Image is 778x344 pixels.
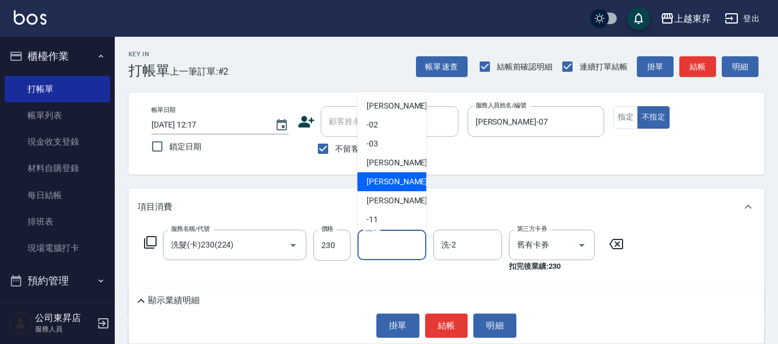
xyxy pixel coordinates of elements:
[284,236,302,254] button: Open
[476,101,526,110] label: 服務人員姓名/編號
[627,7,650,30] button: save
[5,155,110,181] a: 材料自購登錄
[335,143,367,155] span: 不留客資
[367,157,439,169] span: [PERSON_NAME] -04
[5,235,110,261] a: 現場電腦打卡
[367,214,378,226] span: -11
[171,225,209,233] label: 服務名稱/代號
[129,51,170,58] h2: Key In
[268,111,295,139] button: Choose date, selected date is 2025-10-15
[674,11,711,26] div: 上越東昇
[637,56,674,78] button: 掛單
[367,138,378,150] span: -03
[5,208,110,235] a: 排班表
[169,141,201,153] span: 鎖定日期
[5,129,110,155] a: 現金收支登錄
[509,260,602,272] p: 扣完後業績: 230
[497,61,553,73] span: 結帳前確認明細
[5,76,110,102] a: 打帳單
[679,56,716,78] button: 結帳
[35,312,94,324] h5: 公司東昇店
[14,10,46,25] img: Logo
[5,41,110,71] button: 櫃檯作業
[5,102,110,129] a: 帳單列表
[170,64,229,79] span: 上一筆訂單:#2
[367,100,434,112] span: [PERSON_NAME] -0
[416,56,468,78] button: 帳單速查
[151,115,263,134] input: YYYY/MM/DD hh:mm
[321,225,333,233] label: 價格
[722,56,758,78] button: 明細
[613,106,638,129] button: 指定
[5,266,110,296] button: 預約管理
[9,312,32,335] img: Person
[637,106,670,129] button: 不指定
[129,63,170,79] h3: 打帳單
[425,314,468,338] button: 結帳
[376,314,419,338] button: 掛單
[5,296,110,326] button: 報表及分析
[573,236,591,254] button: Open
[473,314,516,338] button: 明細
[129,188,764,225] div: 項目消費
[138,201,172,213] p: 項目消費
[35,324,94,334] p: 服務人員
[720,8,764,29] button: 登出
[517,225,547,233] label: 第三方卡券
[367,119,378,131] span: -02
[367,176,439,188] span: [PERSON_NAME] -07
[151,106,176,114] label: 帳單日期
[656,7,715,30] button: 上越東昇
[367,195,439,207] span: [PERSON_NAME] -08
[579,61,628,73] span: 連續打單結帳
[148,295,200,307] p: 顯示業績明細
[5,182,110,208] a: 每日結帳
